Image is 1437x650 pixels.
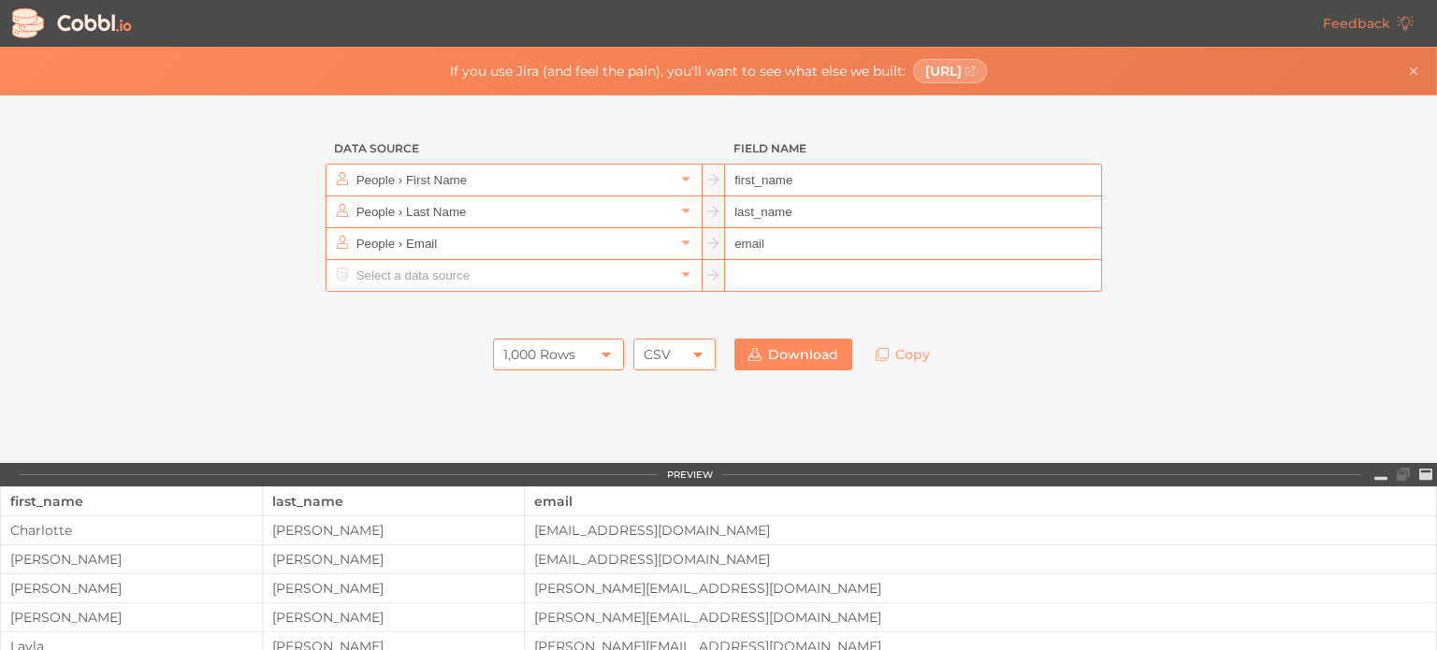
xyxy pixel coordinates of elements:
[503,339,575,370] div: 1,000 Rows
[725,133,1102,165] h3: Field Name
[667,469,713,481] div: PREVIEW
[263,523,524,538] div: [PERSON_NAME]
[734,339,852,370] a: Download
[913,59,988,83] a: [URL]
[352,165,675,195] input: Select a data source
[263,552,524,567] div: [PERSON_NAME]
[1309,7,1428,39] a: Feedback
[1,610,262,625] div: [PERSON_NAME]
[263,581,524,596] div: [PERSON_NAME]
[525,523,1436,538] div: [EMAIL_ADDRESS][DOMAIN_NAME]
[525,610,1436,625] div: [PERSON_NAME][EMAIL_ADDRESS][DOMAIN_NAME]
[525,552,1436,567] div: [EMAIL_ADDRESS][DOMAIN_NAME]
[326,133,703,165] h3: Data Source
[1,581,262,596] div: [PERSON_NAME]
[1402,60,1425,82] button: Close banner
[263,610,524,625] div: [PERSON_NAME]
[272,487,515,515] div: last_name
[1,552,262,567] div: [PERSON_NAME]
[10,487,253,515] div: first_name
[525,581,1436,596] div: [PERSON_NAME][EMAIL_ADDRESS][DOMAIN_NAME]
[1,523,262,538] div: Charlotte
[644,339,671,370] div: CSV
[450,64,906,79] span: If you use Jira (and feel the pain), you'll want to see what else we built:
[534,487,1427,515] div: email
[862,339,944,370] a: Copy
[352,260,675,291] input: Select a data source
[925,64,962,79] span: [URL]
[352,196,675,227] input: Select a data source
[352,228,675,259] input: Select a data source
